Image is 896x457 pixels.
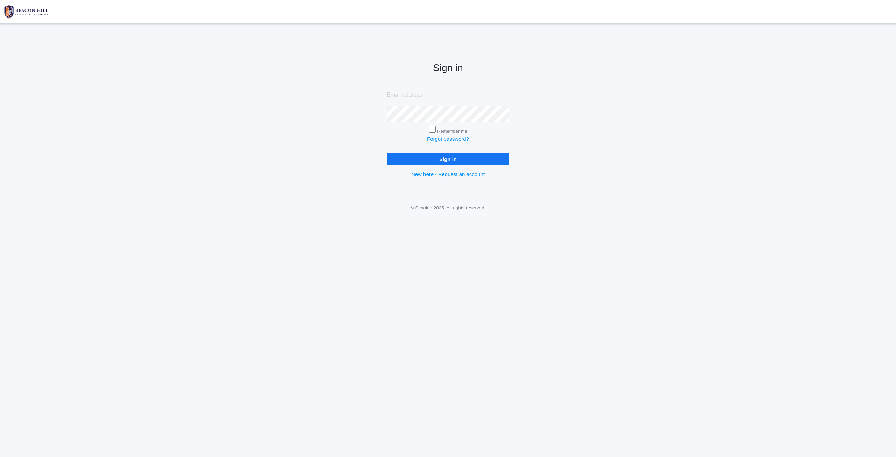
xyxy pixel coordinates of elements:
[387,153,509,165] input: Sign in
[427,136,469,142] a: Forgot password?
[437,129,467,134] label: Remember me
[387,63,509,74] h2: Sign in
[387,87,509,103] input: Email address
[411,171,485,177] a: New here? Request an account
